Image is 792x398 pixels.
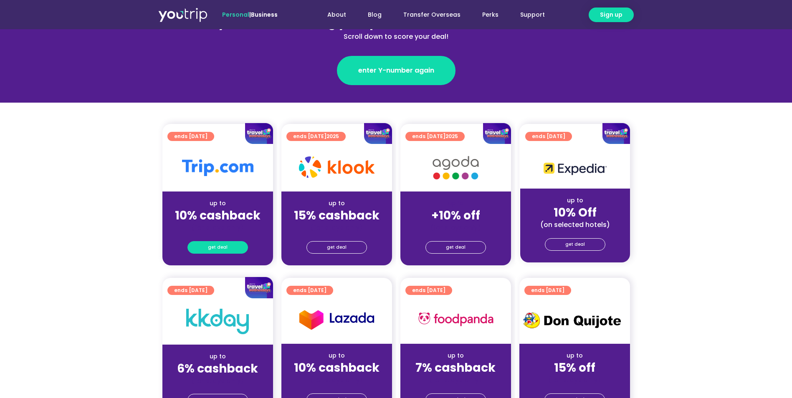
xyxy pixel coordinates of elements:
strong: 7% cashback [415,360,496,376]
a: Support [509,7,556,23]
span: get deal [208,242,228,253]
a: Business [251,10,278,19]
div: Scroll down to score your deal! [215,32,577,42]
div: (for stays only) [526,375,623,384]
strong: 10% cashback [175,207,261,224]
a: Blog [357,7,392,23]
strong: 15% off [554,360,595,376]
span: Sign up [600,10,622,19]
strong: 10% Off [554,204,597,221]
strong: +10% off [431,207,480,224]
a: get deal [545,238,605,251]
div: up to [169,199,266,208]
a: ends [DATE] [524,286,571,295]
a: enter Y-number again [337,56,455,85]
span: up to [448,199,463,207]
nav: Menu [300,7,556,23]
a: get deal [306,241,367,254]
div: up to [527,196,623,205]
a: Sign up [589,8,634,22]
div: up to [526,351,623,360]
a: ends [DATE] [405,286,452,295]
div: up to [288,351,385,360]
span: ends [DATE] [293,286,326,295]
div: (for stays only) [169,223,266,232]
span: Personal [222,10,249,19]
span: get deal [565,239,585,250]
strong: 10% cashback [294,360,380,376]
div: (for stays only) [288,375,385,384]
div: up to [288,199,385,208]
span: get deal [446,242,466,253]
div: (for stays only) [407,375,504,384]
a: get deal [425,241,486,254]
a: get deal [187,241,248,254]
a: Transfer Overseas [392,7,471,23]
div: up to [169,352,266,361]
span: enter Y-number again [358,65,434,76]
strong: 6% cashback [177,360,258,377]
a: Perks [471,7,509,23]
div: up to [407,351,504,360]
span: ends [DATE] [531,286,564,295]
strong: 15% cashback [294,207,380,224]
span: ends [DATE] [412,286,445,295]
div: (for stays only) [169,376,266,385]
div: (on selected hotels) [527,220,623,229]
a: About [316,7,357,23]
div: (for stays only) [288,223,385,232]
div: (for stays only) [407,223,504,232]
span: get deal [327,242,347,253]
a: ends [DATE] [286,286,333,295]
span: | [222,10,278,19]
